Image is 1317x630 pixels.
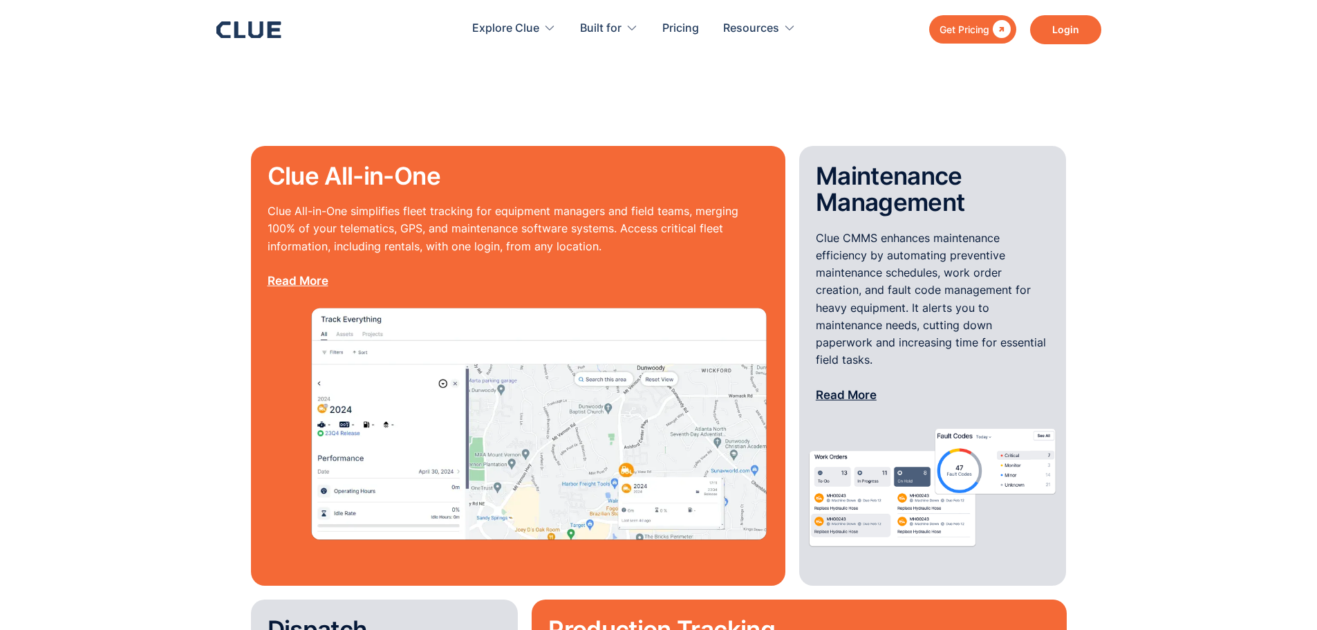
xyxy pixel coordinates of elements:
p: Clue All-in-One simplifies fleet tracking for equipment managers and field teams, merging 100% of... [268,203,769,290]
iframe: Chat Widget [1068,436,1317,630]
a: Read More [268,274,328,288]
img: word order managemet [806,421,1060,553]
div:  [989,21,1011,38]
p: Clue CMMS enhances maintenance efficiency by automating preventive maintenance schedules, work or... [816,230,1050,404]
a: Pricing [662,7,699,50]
a: Read More [816,388,877,402]
div: Get Pricing [940,21,989,38]
div: Resources [723,7,796,50]
a: Login [1030,15,1101,44]
div: Built for [580,7,622,50]
h2: Clue All-in-One [268,163,769,189]
img: asset tracking image [309,307,769,542]
div: Explore Clue [472,7,556,50]
div: Built for [580,7,638,50]
h2: Maintenance Management [816,163,1050,216]
div: Explore Clue [472,7,539,50]
a: Get Pricing [929,15,1016,44]
div: Resources [723,7,779,50]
